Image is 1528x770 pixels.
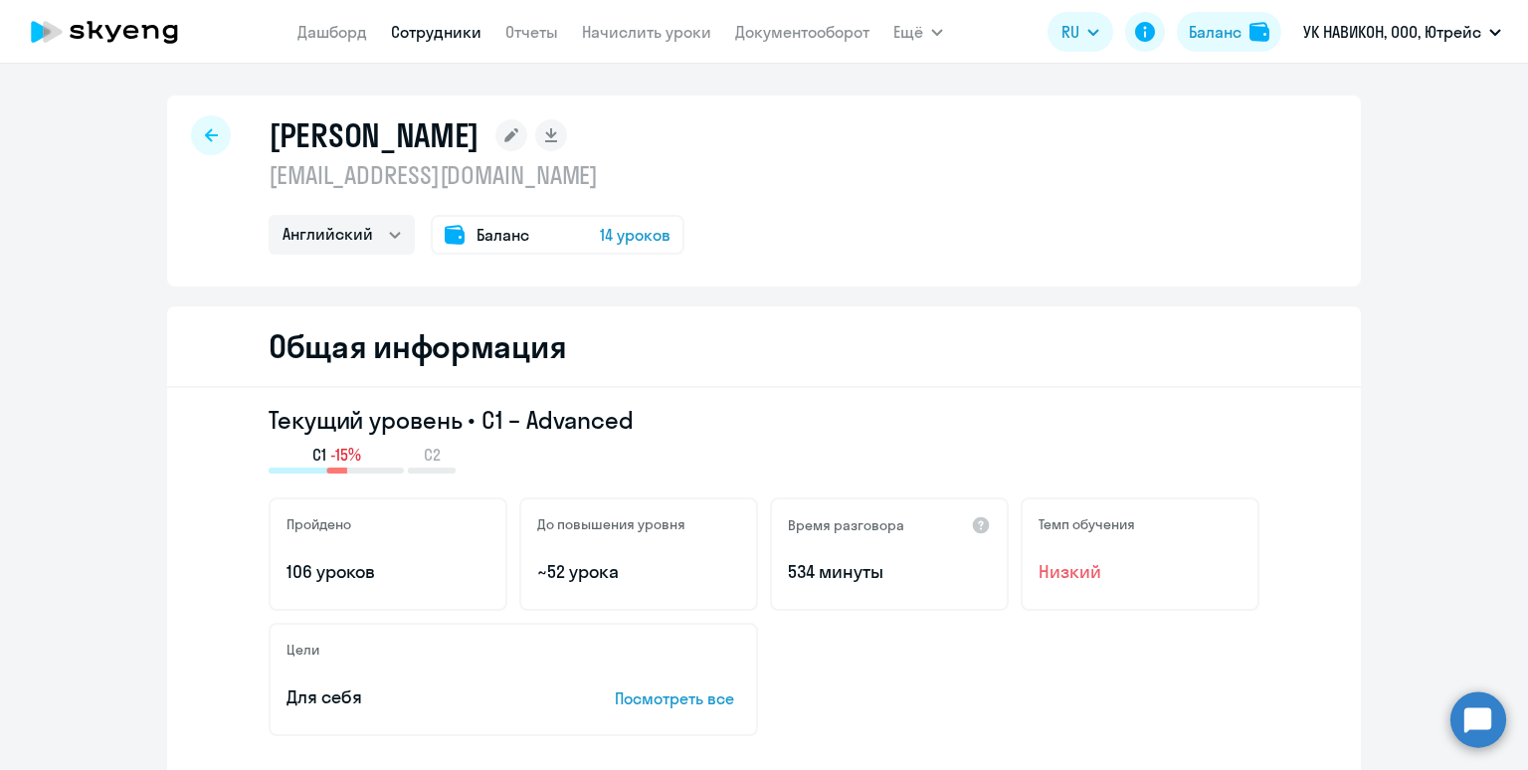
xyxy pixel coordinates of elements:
p: ~52 урока [537,559,740,585]
h5: Темп обучения [1039,515,1135,533]
button: УК НАВИКОН, ООО, Ютрейс [1293,8,1511,56]
button: RU [1048,12,1113,52]
button: Ещё [893,12,943,52]
span: -15% [330,444,361,466]
a: Документооборот [735,22,869,42]
img: balance [1249,22,1269,42]
a: Отчеты [505,22,558,42]
button: Балансbalance [1177,12,1281,52]
span: RU [1061,20,1079,44]
a: Начислить уроки [582,22,711,42]
a: Дашборд [297,22,367,42]
h5: Пройдено [286,515,351,533]
h5: Время разговора [788,516,904,534]
span: C2 [424,444,441,466]
p: 106 уроков [286,559,489,585]
span: 14 уроков [600,223,670,247]
h3: Текущий уровень • C1 – Advanced [269,404,1259,436]
p: Посмотреть все [615,686,740,710]
span: C1 [312,444,326,466]
p: 534 минуты [788,559,991,585]
p: Для себя [286,684,553,710]
h5: До повышения уровня [537,515,685,533]
p: [EMAIL_ADDRESS][DOMAIN_NAME] [269,159,684,191]
span: Ещё [893,20,923,44]
a: Сотрудники [391,22,481,42]
h1: [PERSON_NAME] [269,115,479,155]
p: УК НАВИКОН, ООО, Ютрейс [1303,20,1481,44]
span: Баланс [477,223,529,247]
span: Низкий [1039,559,1241,585]
h5: Цели [286,641,319,659]
h2: Общая информация [269,326,566,366]
div: Баланс [1189,20,1241,44]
